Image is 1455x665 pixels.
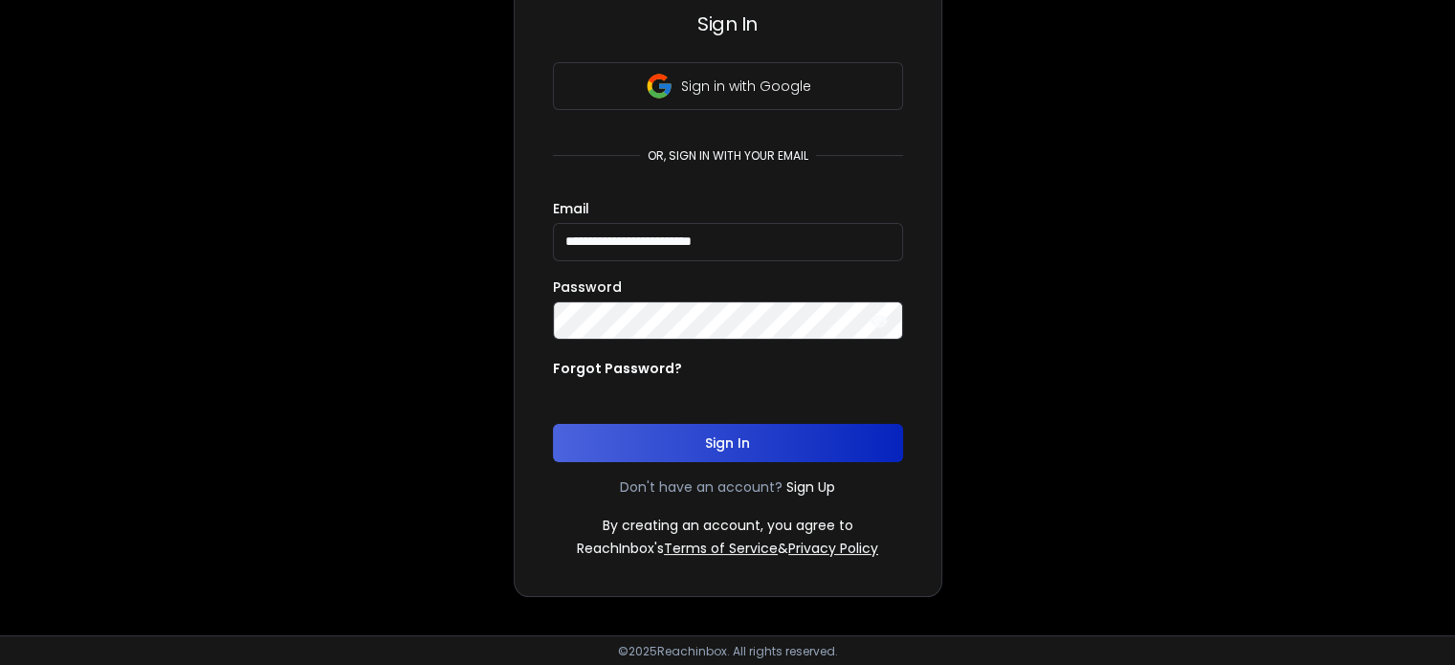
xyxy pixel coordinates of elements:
button: Sign in with Google [553,62,903,110]
p: ReachInbox's & [577,539,878,558]
p: © 2025 Reachinbox. All rights reserved. [618,644,838,659]
button: Sign In [553,424,903,462]
a: Terms of Service [664,539,778,558]
label: Email [553,202,589,215]
label: Password [553,280,622,294]
p: or, sign in with your email [640,148,816,164]
p: By creating an account, you agree to [603,516,853,535]
p: Don't have an account? [620,477,783,497]
a: Privacy Policy [788,539,878,558]
h3: Sign In [553,11,903,37]
p: Sign in with Google [681,77,811,96]
p: Forgot Password? [553,359,682,378]
a: Sign Up [786,477,835,497]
